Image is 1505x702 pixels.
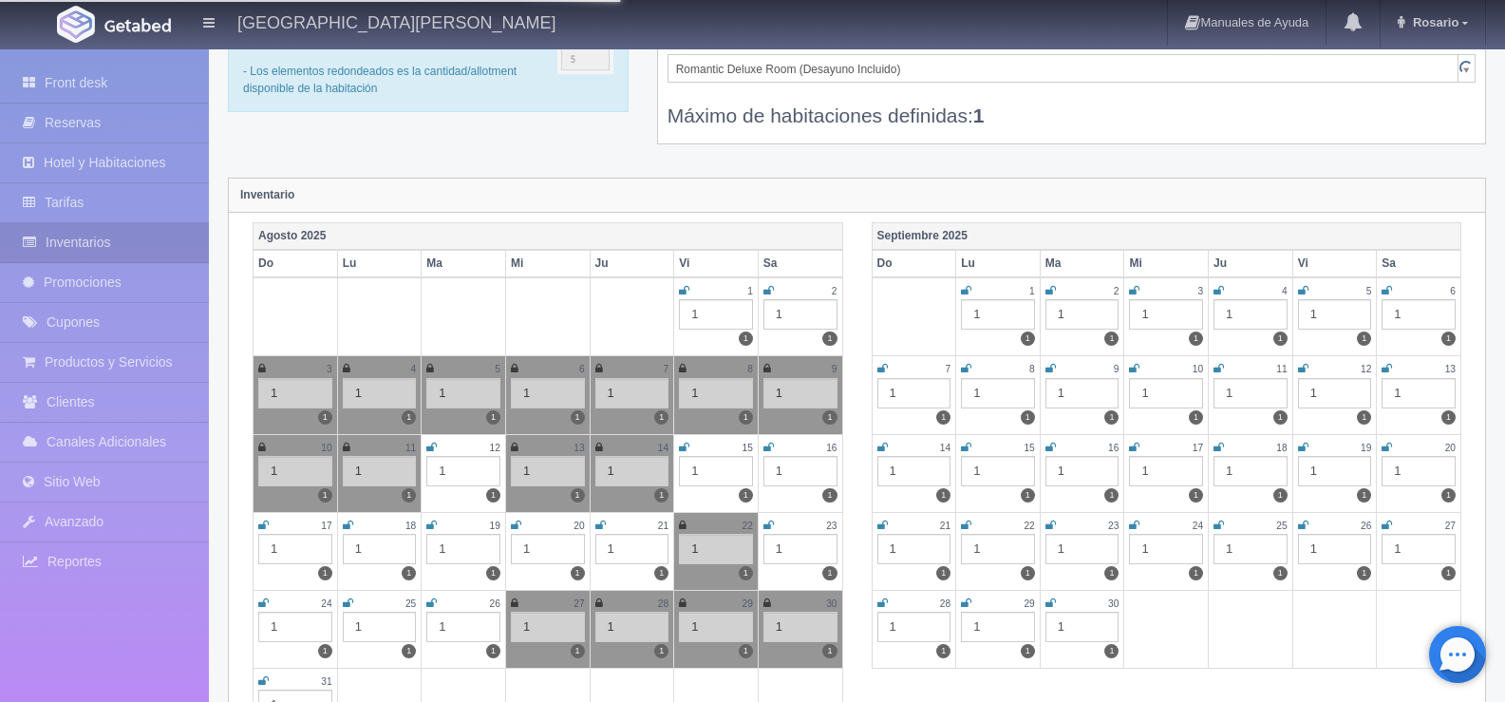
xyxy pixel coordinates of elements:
small: 16 [826,443,837,453]
label: 1 [1021,332,1035,346]
div: 1 [343,456,417,486]
small: 18 [1276,443,1287,453]
label: 1 [1357,332,1371,346]
div: 1 [679,456,753,486]
img: cutoff.png [557,31,613,74]
label: 1 [1273,332,1288,346]
div: 1 [595,378,669,408]
label: 1 [739,488,753,503]
div: 1 [1382,534,1456,564]
label: 1 [936,488,950,503]
label: 1 [1021,488,1035,503]
th: Ma [1040,250,1124,277]
th: Lu [337,250,422,277]
span: Romantic Deluxe Room (Desayuno Incluido) [676,55,1450,84]
small: 8 [747,364,753,374]
div: 1 [1129,456,1203,486]
label: 1 [318,644,332,658]
label: 1 [1441,488,1456,503]
small: 11 [1276,364,1287,374]
div: 1 [763,299,837,330]
label: 1 [571,488,585,503]
small: 12 [1361,364,1371,374]
small: 5 [495,364,500,374]
div: 1 [763,612,837,642]
div: 1 [961,534,1035,564]
label: 1 [1273,566,1288,580]
div: 1 [426,378,500,408]
label: 1 [739,644,753,658]
small: 9 [832,364,837,374]
th: Agosto 2025 [254,222,843,250]
small: 14 [658,443,668,453]
div: 1 [1045,456,1119,486]
div: 1 [1045,299,1119,330]
label: 1 [822,566,837,580]
label: 1 [486,488,500,503]
small: 13 [1445,364,1456,374]
div: 1 [1298,299,1372,330]
div: 1 [595,612,669,642]
label: 1 [822,488,837,503]
div: 1 [1045,378,1119,408]
small: 13 [574,443,584,453]
small: 30 [826,598,837,609]
div: 1 [679,378,753,408]
small: 3 [1197,286,1203,296]
label: 1 [739,332,753,346]
div: 1 [258,378,332,408]
small: 12 [490,443,500,453]
small: 29 [1024,598,1034,609]
div: 1 [1298,456,1372,486]
label: 1 [1104,644,1119,658]
label: 1 [402,410,416,425]
small: 15 [743,443,753,453]
label: 1 [1189,410,1203,425]
div: 1 [763,456,837,486]
div: 1 [763,378,837,408]
div: 1 [1213,378,1288,408]
label: 1 [1104,566,1119,580]
small: 29 [743,598,753,609]
div: 1 [1382,378,1456,408]
small: 27 [1445,521,1456,531]
small: 22 [743,521,753,531]
small: 28 [658,598,668,609]
label: 1 [318,488,332,503]
div: 1 [258,612,332,642]
th: Do [254,250,338,277]
div: 1 [511,378,585,408]
div: 1 [426,456,500,486]
label: 1 [1021,566,1035,580]
label: 1 [318,566,332,580]
th: Do [872,250,956,277]
small: 21 [940,521,950,531]
small: 30 [1108,598,1119,609]
small: 3 [327,364,332,374]
div: 1 [511,456,585,486]
label: 1 [486,566,500,580]
th: Ma [422,250,506,277]
small: 9 [1114,364,1119,374]
label: 1 [822,644,837,658]
small: 2 [832,286,837,296]
small: 19 [490,521,500,531]
small: 16 [1108,443,1119,453]
h4: [GEOGRAPHIC_DATA][PERSON_NAME] [237,9,555,33]
div: 1 [343,378,417,408]
label: 1 [1021,644,1035,658]
div: 1 [1382,456,1456,486]
small: 1 [1029,286,1035,296]
small: 19 [1361,443,1371,453]
label: 1 [739,410,753,425]
div: 1 [511,612,585,642]
label: 1 [1104,488,1119,503]
label: 1 [1021,410,1035,425]
small: 17 [321,521,331,531]
small: 25 [405,598,416,609]
span: Rosario [1408,15,1458,29]
img: Getabed [104,18,171,32]
div: 1 [343,612,417,642]
div: 1 [961,378,1035,408]
small: 2 [1114,286,1119,296]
